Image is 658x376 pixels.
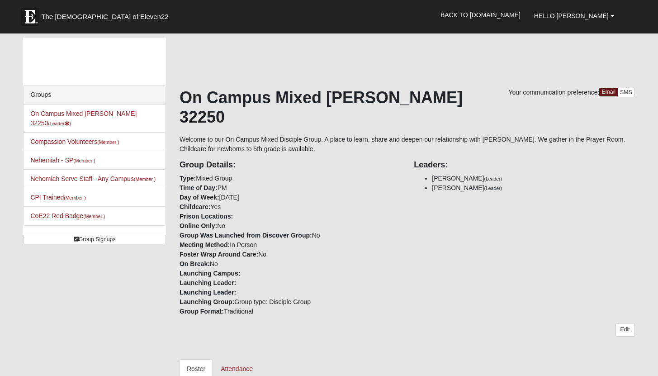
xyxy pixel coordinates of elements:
strong: Launching Campus: [180,270,241,277]
a: SMS [617,88,635,97]
strong: Launching Leader: [180,279,236,286]
a: Edit [615,323,635,336]
strong: Group Format: [180,308,224,315]
div: Groups [24,86,166,105]
a: Hello [PERSON_NAME] [527,5,621,27]
h4: Leaders: [414,160,634,170]
small: (Member ) [134,176,156,182]
small: (Member ) [73,158,95,163]
small: (Member ) [97,139,119,145]
a: Nehemiah Serve Staff - Any Campus(Member ) [30,175,156,182]
strong: Launching Group: [180,298,234,305]
strong: Online Only: [180,222,217,229]
a: On Campus Mixed [PERSON_NAME] 32250(Leader) [30,110,137,127]
strong: Day of Week: [180,194,219,201]
small: (Leader) [484,176,502,181]
strong: Group Was Launched from Discover Group: [180,232,312,239]
img: Eleven22 logo [21,8,39,26]
h1: On Campus Mixed [PERSON_NAME] 32250 [180,88,635,127]
strong: Launching Leader: [180,289,236,296]
a: CPI Trained(Member ) [30,194,85,201]
a: Nehemiah - SP(Member ) [30,157,95,164]
a: CoE22 Red Badge(Member ) [30,212,105,219]
span: The [DEMOGRAPHIC_DATA] of Eleven22 [41,12,168,21]
small: (Member ) [64,195,85,200]
span: Hello [PERSON_NAME] [534,12,609,19]
strong: Meeting Method: [180,241,230,248]
div: Mixed Group PM [DATE] Yes No No In Person No No Group type: Disciple Group Traditional [173,154,407,316]
small: (Leader) [484,186,502,191]
span: Your communication preference: [508,89,599,96]
strong: Childcare: [180,203,210,210]
h4: Group Details: [180,160,400,170]
strong: On Break: [180,260,210,267]
strong: Prison Locations: [180,213,233,220]
li: [PERSON_NAME] [432,183,634,193]
small: (Member ) [83,214,105,219]
a: The [DEMOGRAPHIC_DATA] of Eleven22 [16,3,197,26]
a: Back to [DOMAIN_NAME] [434,4,527,26]
a: Email [599,88,618,96]
a: Group Signups [23,235,166,244]
li: [PERSON_NAME] [432,174,634,183]
strong: Time of Day: [180,184,218,191]
strong: Type: [180,175,196,182]
strong: Foster Wrap Around Care: [180,251,258,258]
small: (Leader ) [48,121,71,126]
a: Compassion Volunteers(Member ) [30,138,119,145]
